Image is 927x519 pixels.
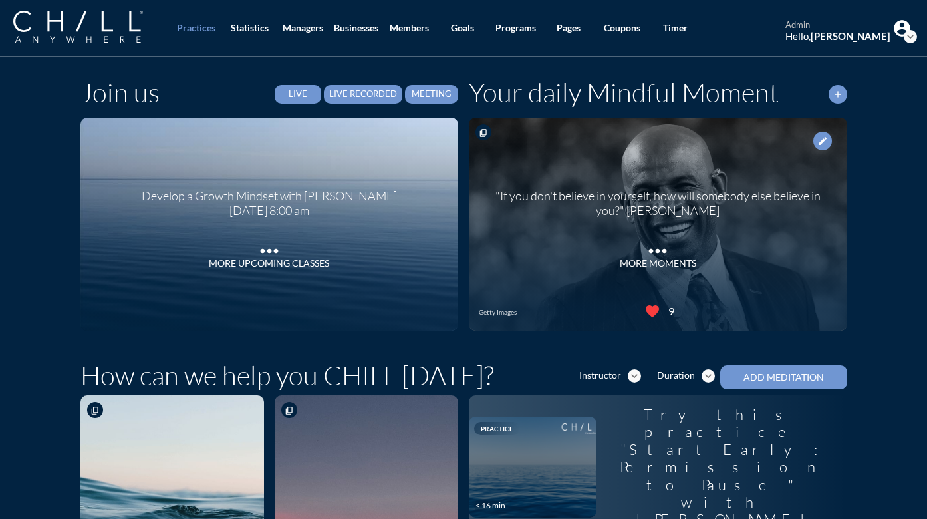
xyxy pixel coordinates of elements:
i: expand_more [628,369,641,383]
i: add [833,89,843,100]
div: Meeting [410,89,453,100]
i: more_horiz [256,238,283,258]
div: Timer [663,23,688,34]
div: Getty Images [479,308,517,316]
div: Live Recorded [329,89,397,100]
h1: Your daily Mindful Moment [469,77,779,108]
div: Goals [451,23,474,34]
button: Live Recorded [324,85,402,104]
div: "If you don't believe in yourself, how will somebody else believe in you?" [PERSON_NAME] [485,179,831,218]
div: Duration [657,370,695,381]
i: more_horiz [644,238,671,258]
div: Pages [557,23,581,34]
div: MORE MOMENTS [620,258,696,269]
div: Statistics [231,23,269,34]
div: Programs [495,23,536,34]
div: Coupons [604,23,640,34]
div: Businesses [334,23,378,34]
div: Instructor [579,370,621,381]
div: Practices [177,23,215,34]
i: content_copy [479,128,488,138]
i: expand_more [702,369,715,383]
i: content_copy [285,406,294,415]
img: Company Logo [13,11,143,43]
h1: Join us [80,77,160,108]
img: Profile icon [894,20,910,37]
div: Managers [283,23,323,34]
div: Add Meditation [743,372,824,383]
div: Members [390,23,429,34]
i: favorite [644,303,660,319]
button: Live [275,85,321,104]
div: 9 [664,305,674,317]
button: Meeting [405,85,458,104]
span: Practice [481,425,513,432]
div: Develop a Growth Mindset with [PERSON_NAME] [142,179,397,204]
a: Company Logo [13,11,170,45]
i: edit [817,136,828,146]
div: Live [285,89,311,100]
div: [DATE] 8:00 am [142,204,397,218]
div: admin [785,20,890,31]
strong: [PERSON_NAME] [811,30,890,42]
h1: How can we help you CHILL [DATE]? [80,359,494,391]
div: < 16 min [475,501,505,510]
i: content_copy [90,406,100,415]
div: More Upcoming Classes [209,258,329,269]
div: Hello, [785,30,890,42]
i: expand_more [904,30,917,43]
button: Add Meditation [720,365,847,389]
